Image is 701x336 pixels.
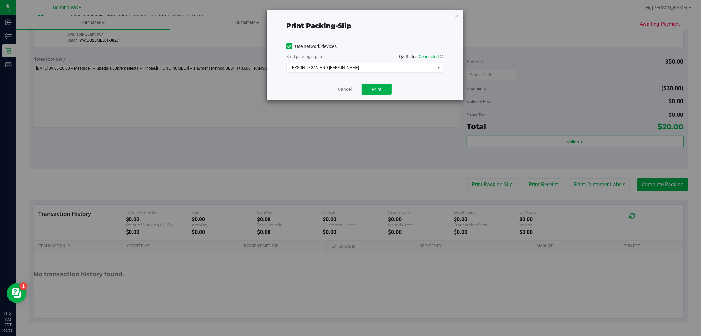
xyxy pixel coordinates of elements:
span: Print packing-slip [286,22,351,30]
iframe: Resource center [7,283,26,303]
label: Use network devices [286,43,337,50]
span: EPSON-TEGAN-AND-[PERSON_NAME] [287,63,435,72]
span: Print [372,87,382,92]
a: Cancel [338,86,352,93]
span: select [435,63,443,72]
span: QZ Status: [399,54,443,59]
label: Send packing-slip to: [286,54,323,60]
button: Print [362,84,392,95]
span: Connected [419,54,439,59]
iframe: Resource center unread badge [19,282,27,290]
